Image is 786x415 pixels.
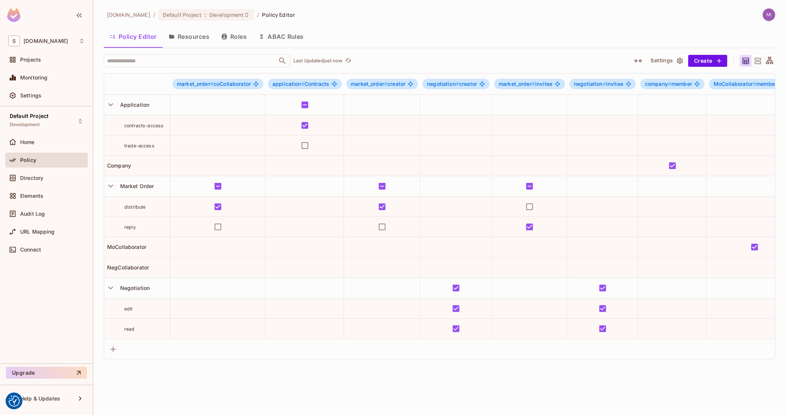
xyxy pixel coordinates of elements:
button: refresh [344,56,353,65]
span: edit [124,306,133,312]
span: Directory [20,175,43,181]
span: Negotiation [117,285,150,291]
span: market_order [351,81,387,87]
span: Market Order [117,183,154,189]
span: Elements [20,193,43,199]
span: the active workspace [107,11,150,18]
span: creator [351,81,405,87]
span: Development [209,11,244,18]
span: : [204,12,207,18]
span: Projects [20,57,41,63]
span: Help & Updates [20,396,60,402]
img: michal.wojcik@testshipping.com [763,9,775,21]
span: Development [10,122,40,128]
span: # [532,81,535,87]
span: market_order [177,81,213,87]
span: company#member [640,79,705,89]
li: / [257,11,259,18]
span: # [384,81,387,87]
span: Contracts [272,81,329,87]
img: SReyMgAAAABJRU5ErkJggg== [7,8,21,22]
span: Policy Editor [262,11,295,18]
span: Default Project [10,113,49,119]
span: application [272,81,305,87]
span: invitee [574,81,623,87]
span: coCollaborator [177,81,251,87]
button: Policy Editor [104,27,163,46]
span: distribute [124,204,146,210]
span: creator [427,81,477,87]
button: Roles [215,27,253,46]
span: application#Contracts [268,79,342,89]
span: # [603,81,606,87]
span: Default Project [163,11,202,18]
span: market_order#invitee [494,79,565,89]
img: Revisit consent button [9,396,20,407]
span: market_order#coCollaborator [172,79,263,89]
span: reply [124,224,136,230]
p: Last Updated just now [293,58,342,64]
span: Connect [20,247,41,253]
button: Create [688,55,727,67]
span: URL Mapping [20,229,55,235]
button: ABAC Rules [253,27,310,46]
button: Resources [163,27,215,46]
span: # [753,81,756,87]
span: company [645,81,671,87]
span: negotiation [427,81,459,87]
span: # [301,81,305,87]
span: member [714,81,777,87]
span: negotiation#invitee [570,79,636,89]
span: S [8,35,20,46]
span: Workspace: sea.live [24,38,68,44]
span: refresh [345,57,352,65]
span: market_order#creator [346,79,418,89]
span: Company [104,162,131,169]
span: negotiation [574,81,606,87]
span: # [210,81,213,87]
span: Audit Log [20,211,45,217]
span: member [645,81,692,87]
span: Home [20,139,35,145]
span: MoCollaborator [714,81,756,87]
span: NegCollaborator [104,264,149,271]
span: # [456,81,459,87]
span: invitee [499,81,552,87]
span: Application [117,102,150,108]
li: / [153,11,155,18]
span: trade-access [124,143,155,149]
span: negotiation#creator [422,79,490,89]
span: contracts-access [124,123,163,128]
button: Settings [648,55,685,67]
span: read [124,326,135,332]
span: Policy [20,157,36,163]
span: Settings [20,93,41,99]
button: Upgrade [6,367,87,379]
button: Open [277,56,288,66]
span: market_order [499,81,535,87]
button: Consent Preferences [9,396,20,407]
span: Monitoring [20,75,48,81]
span: MoCollaborator [104,244,146,250]
span: Click to refresh data [342,56,353,65]
span: # [668,81,671,87]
